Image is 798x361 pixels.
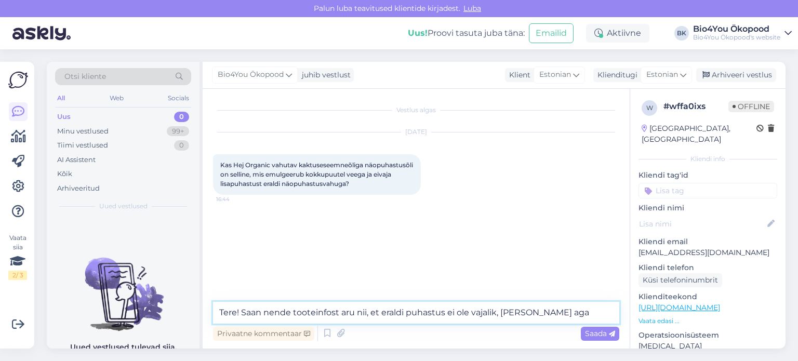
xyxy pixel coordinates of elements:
img: Askly Logo [8,70,28,90]
div: [GEOGRAPHIC_DATA], [GEOGRAPHIC_DATA] [642,123,756,145]
b: Uus! [408,28,428,38]
div: [DATE] [213,127,619,137]
div: Kliendi info [639,154,777,164]
div: 2 / 3 [8,271,27,280]
div: Küsi telefoninumbrit [639,273,722,287]
p: Klienditeekond [639,291,777,302]
div: 0 [174,112,189,122]
div: AI Assistent [57,155,96,165]
div: Uus [57,112,71,122]
p: Kliendi nimi [639,203,777,213]
span: Bio4You Ökopood [218,69,284,81]
div: Bio4You Ökopood's website [693,33,780,42]
div: Proovi tasuta juba täna: [408,27,525,39]
p: [MEDICAL_DATA] [639,341,777,352]
div: juhib vestlust [298,70,351,81]
p: [EMAIL_ADDRESS][DOMAIN_NAME] [639,247,777,258]
p: Kliendi telefon [639,262,777,273]
div: 99+ [167,126,189,137]
div: Tiimi vestlused [57,140,108,151]
div: 0 [174,140,189,151]
span: w [646,104,653,112]
img: No chats [47,239,199,332]
div: # wffa0ixs [663,100,728,113]
input: Lisa tag [639,183,777,198]
div: Vaata siia [8,233,27,280]
div: Aktiivne [586,24,649,43]
div: Web [108,91,126,105]
div: Vestlus algas [213,105,619,115]
span: Estonian [646,69,678,81]
p: Vaata edasi ... [639,316,777,326]
textarea: Tere! Saan nende tooteinfost aru nii, et eraldi puhastus ei ole vajalik, [PERSON_NAME] aga [213,302,619,324]
p: Kliendi email [639,236,777,247]
input: Lisa nimi [639,218,765,230]
span: Uued vestlused [99,202,148,211]
div: Klienditugi [593,70,637,81]
div: Socials [166,91,191,105]
span: Luba [460,4,484,13]
div: Arhiveeri vestlus [696,68,776,82]
div: BK [674,26,689,41]
button: Emailid [529,23,574,43]
div: All [55,91,67,105]
a: Bio4You ÖkopoodBio4You Ökopood's website [693,25,792,42]
div: Privaatne kommentaar [213,327,314,341]
p: Operatsioonisüsteem [639,330,777,341]
span: Saada [585,329,615,338]
div: Klient [505,70,530,81]
span: Estonian [539,69,571,81]
a: [URL][DOMAIN_NAME] [639,303,720,312]
span: Otsi kliente [64,71,106,82]
span: Kas Hej Organic vahutav kaktuseseemneõliga näopuhastusõli on selline, mis emulgeerub kokkupuutel ... [220,161,415,188]
p: Uued vestlused tulevad siia. [70,342,177,353]
span: Offline [728,101,774,112]
div: Kõik [57,169,72,179]
div: Bio4You Ökopood [693,25,780,33]
div: Minu vestlused [57,126,109,137]
p: Kliendi tag'id [639,170,777,181]
span: 16:44 [216,195,255,203]
div: Arhiveeritud [57,183,100,194]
